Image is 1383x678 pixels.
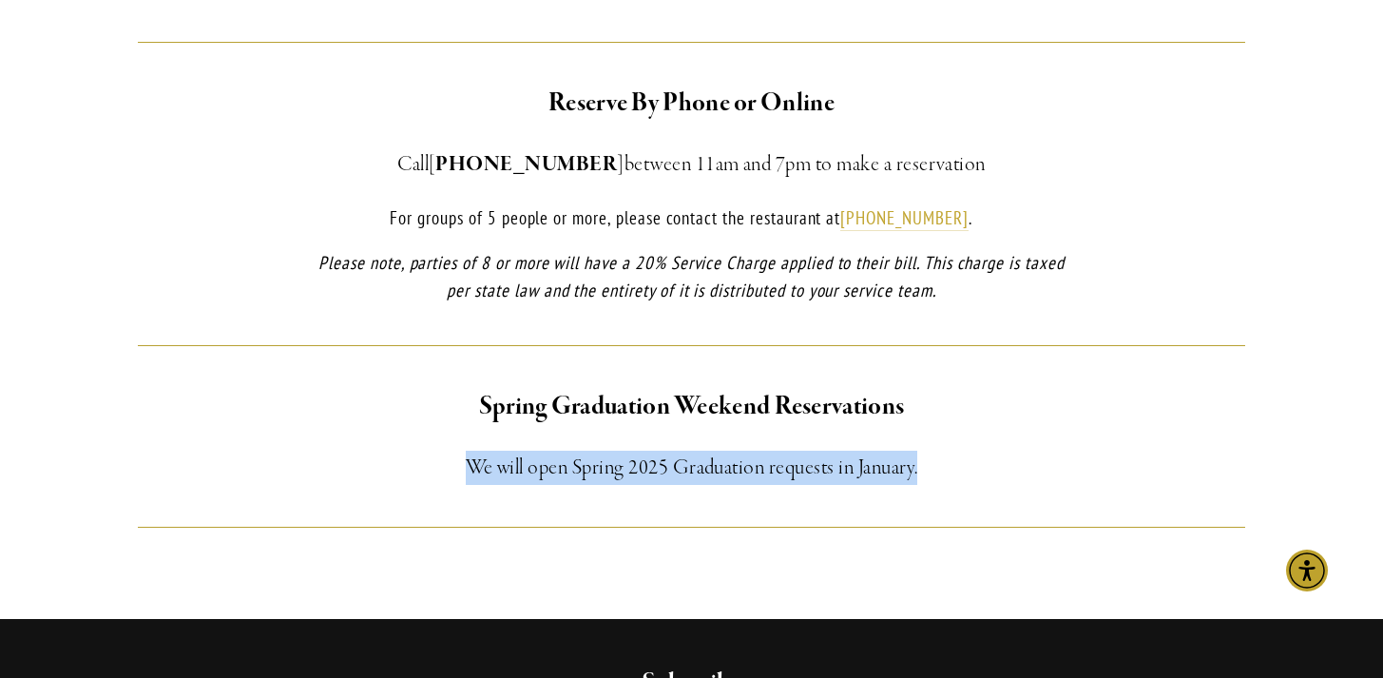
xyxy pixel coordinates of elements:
[138,451,1246,485] h3: We will open Spring 2025 Graduation requests in January.
[1286,550,1328,591] div: Accessibility Menu
[318,251,1069,301] em: Please note, parties of 8 or more will have a 20% Service Charge applied to their bill. This char...
[304,204,1079,232] p: For groups of 5 people or more, please contact the restaurant at .
[479,390,904,423] strong: Spring Graduation Weekend Reservations
[304,147,1079,182] h3: Call between 11am and 7pm to make a reservation
[429,151,624,178] strong: [PHONE_NUMBER]
[840,206,968,231] a: [PHONE_NUMBER]
[304,84,1079,124] h2: Reserve By Phone or Online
